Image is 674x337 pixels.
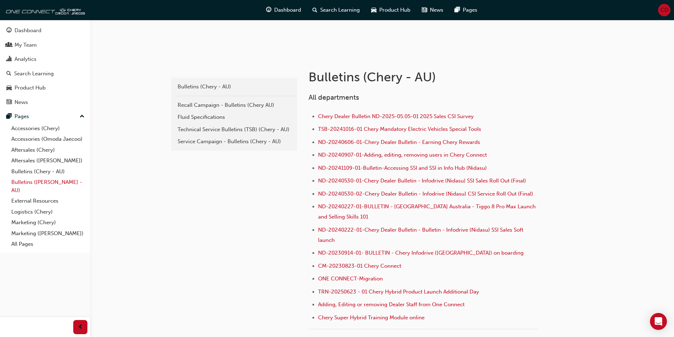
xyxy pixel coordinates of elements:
[78,323,83,332] span: prev-icon
[178,126,291,134] div: Technical Service Bulletins (TSB) (Chery - AU)
[8,134,87,145] a: Accessories (Omoda Jaecoo)
[15,98,28,106] div: News
[318,227,525,243] a: ND-20240222-01-Chery Dealer Bulletin - Bulletin - Infodrive (Nidasu) SSI Sales Soft launch
[430,6,443,14] span: News
[318,152,487,158] a: ND-20240907-01-Adding, editing, removing users in Chery Connect
[6,42,12,48] span: people-icon
[312,6,317,14] span: search-icon
[8,177,87,196] a: Bulletins ([PERSON_NAME] - AU)
[449,3,483,17] a: pages-iconPages
[6,114,12,120] span: pages-icon
[416,3,449,17] a: news-iconNews
[4,3,85,17] img: oneconnect
[3,67,87,80] a: Search Learning
[3,96,87,109] a: News
[318,203,537,220] a: ND-20240227-01-BULLETIN - [GEOGRAPHIC_DATA] Australia - Tiggo 8 Pro Max Launch and Selling Skills...
[318,126,481,132] a: TSB-20241016-01 Chery Mandatory Electric Vehicles Special Tools
[307,3,365,17] a: search-iconSearch Learning
[6,71,11,77] span: search-icon
[274,6,301,14] span: Dashboard
[3,24,87,37] a: Dashboard
[422,6,427,14] span: news-icon
[15,84,46,92] div: Product Hub
[3,110,87,123] button: Pages
[3,81,87,94] a: Product Hub
[8,239,87,250] a: All Pages
[260,3,307,17] a: guage-iconDashboard
[178,83,291,91] div: Bulletins (Chery - AU)
[455,6,460,14] span: pages-icon
[318,165,487,171] a: ND-20241109-01-Bulletin-Accessing SSI and SSI in Info Hub (Nidasu)
[318,263,401,269] a: CM-20230823-01 Chery Connect
[178,138,291,146] div: Service Campaign - Bulletins (Chery - AU)
[14,70,54,78] div: Search Learning
[318,289,479,295] a: TRN-20250623 - 01 Chery Hybrid Product Launch Additional Day
[318,314,425,321] a: Chery Super Hybrid Training Module online
[80,112,85,121] span: up-icon
[8,145,87,156] a: Aftersales (Chery)
[318,301,465,308] a: Adding, Editing or removing Dealer Staff from One Connect
[174,111,294,123] a: Fluid Specifications
[8,155,87,166] a: Aftersales ([PERSON_NAME])
[371,6,376,14] span: car-icon
[661,6,668,14] span: CD
[15,27,41,35] div: Dashboard
[318,250,524,256] a: ND-20230914-01- BULLETIN - Chery Infodrive ([GEOGRAPHIC_DATA]) on boarding
[6,28,12,34] span: guage-icon
[658,4,670,16] button: CD
[178,101,291,109] div: Recall Campaign - Bulletins (Chery AU)
[6,99,12,106] span: news-icon
[8,166,87,177] a: Bulletins (Chery - AU)
[15,41,37,49] div: My Team
[8,123,87,134] a: Accessories (Chery)
[318,275,383,282] a: ONE CONNECT-Migration
[6,56,12,63] span: chart-icon
[318,139,480,145] a: ND-20240606-01-Chery Dealer Bulletin - Earning Chery Rewards
[174,135,294,148] a: Service Campaign - Bulletins (Chery - AU)
[309,69,541,85] h1: Bulletins (Chery - AU)
[174,123,294,136] a: Technical Service Bulletins (TSB) (Chery - AU)
[8,228,87,239] a: Marketing ([PERSON_NAME])
[318,178,526,184] a: ND-20240530-01-Chery Dealer Bulletin - Infodrive (Nidasu) SSI Sales Roll Out (Final)
[15,55,36,63] div: Analytics
[3,39,87,52] a: My Team
[365,3,416,17] a: car-iconProduct Hub
[309,93,359,101] span: All departments
[8,207,87,217] a: Logistics (Chery)
[318,113,474,120] a: Chery Dealer Bulletin ND-2025-05.05-01 2025 Sales CSI Survey
[3,53,87,66] a: Analytics
[379,6,410,14] span: Product Hub
[178,113,291,121] div: Fluid Specifications
[463,6,477,14] span: Pages
[320,6,360,14] span: Search Learning
[6,85,12,91] span: car-icon
[318,191,533,197] a: ND-20240530-02-Chery Dealer Bulletin - Infodrive (Nidasu) CSI Service Roll Out (Final)
[8,196,87,207] a: External Resources
[8,217,87,228] a: Marketing (Chery)
[650,313,667,330] div: Open Intercom Messenger
[174,81,294,93] a: Bulletins (Chery - AU)
[174,99,294,111] a: Recall Campaign - Bulletins (Chery AU)
[15,112,29,121] div: Pages
[266,6,271,14] span: guage-icon
[3,23,87,110] button: DashboardMy TeamAnalyticsSearch LearningProduct HubNews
